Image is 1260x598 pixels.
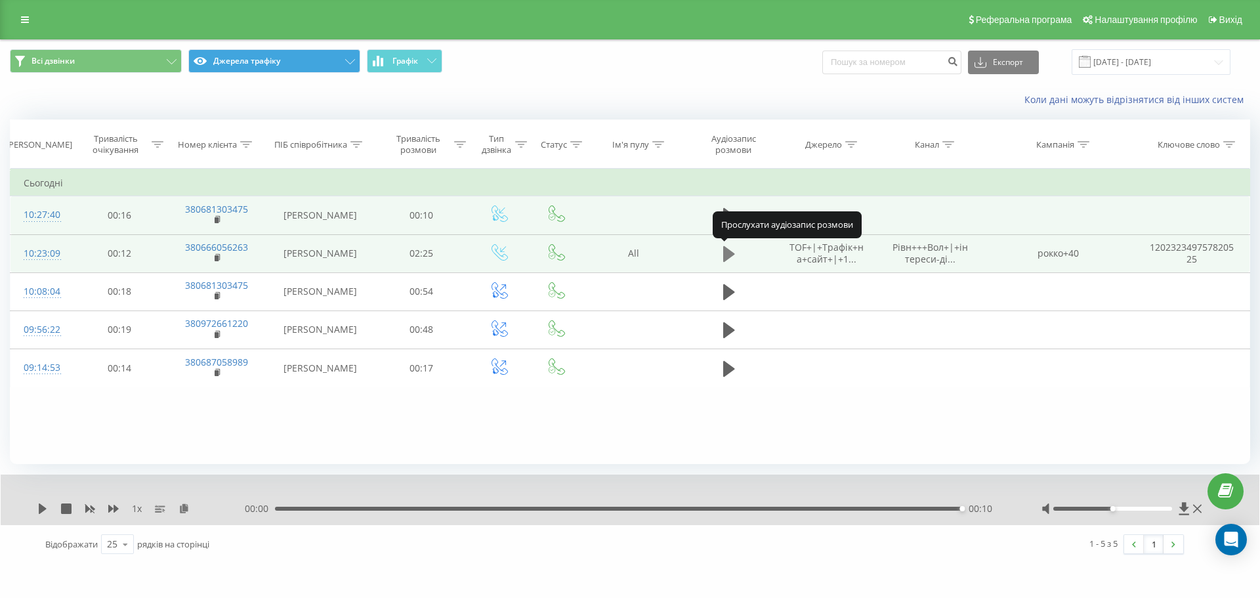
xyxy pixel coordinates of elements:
[805,139,842,150] div: Джерело
[969,502,992,515] span: 00:10
[1110,506,1115,511] div: Accessibility label
[24,241,58,267] div: 10:23:09
[367,49,442,73] button: Графік
[72,349,167,387] td: 00:14
[373,310,469,349] td: 00:48
[10,170,1250,196] td: Сьогодні
[373,349,469,387] td: 00:17
[1219,14,1242,25] span: Вихід
[24,202,58,228] div: 10:27:40
[695,133,772,156] div: Аудіозапис розмови
[541,139,567,150] div: Статус
[245,502,275,515] span: 00:00
[976,14,1072,25] span: Реферальна програма
[31,56,75,66] span: Всі дзвінки
[1215,524,1247,555] div: Open Intercom Messenger
[45,538,98,550] span: Відображати
[24,317,58,343] div: 09:56:22
[1144,535,1164,553] a: 1
[188,49,360,73] button: Джерела трафіку
[83,133,149,156] div: Тривалість очікування
[373,196,469,234] td: 00:10
[392,56,418,66] span: Графік
[1158,139,1220,150] div: Ключове слово
[481,133,512,156] div: Тип дзвінка
[6,139,72,150] div: [PERSON_NAME]
[385,133,451,156] div: Тривалість розмови
[584,234,684,272] td: All
[915,139,939,150] div: Канал
[72,310,167,349] td: 00:19
[982,234,1135,272] td: рокко+40
[185,203,248,215] a: 380681303475
[1135,234,1249,272] td: 120232349757820525
[1036,139,1074,150] div: Кампанія
[612,139,649,150] div: Ім'я пулу
[24,279,58,305] div: 10:08:04
[266,196,373,234] td: [PERSON_NAME]
[178,139,237,150] div: Номер клієнта
[373,272,469,310] td: 00:54
[72,234,167,272] td: 00:12
[822,51,961,74] input: Пошук за номером
[1095,14,1197,25] span: Налаштування профілю
[185,279,248,291] a: 380681303475
[274,139,347,150] div: ПІБ співробітника
[266,234,373,272] td: [PERSON_NAME]
[892,241,968,265] span: Рівн+++Вол+|+інтереси-ді...
[959,506,965,511] div: Accessibility label
[137,538,209,550] span: рядків на сторінці
[789,241,864,265] span: TOF+|+Трафік+на+сайт+|+1...
[10,49,182,73] button: Всі дзвінки
[373,234,469,272] td: 02:25
[185,356,248,368] a: 380687058989
[132,502,142,515] span: 1 x
[713,211,862,238] div: Прослухати аудіозапис розмови
[107,538,117,551] div: 25
[1089,537,1118,550] div: 1 - 5 з 5
[72,272,167,310] td: 00:18
[24,355,58,381] div: 09:14:53
[1024,93,1250,106] a: Коли дані можуть відрізнятися вiд інших систем
[72,196,167,234] td: 00:16
[266,349,373,387] td: [PERSON_NAME]
[266,310,373,349] td: [PERSON_NAME]
[185,317,248,330] a: 380972661220
[968,51,1039,74] button: Експорт
[185,241,248,253] a: 380666056263
[266,272,373,310] td: [PERSON_NAME]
